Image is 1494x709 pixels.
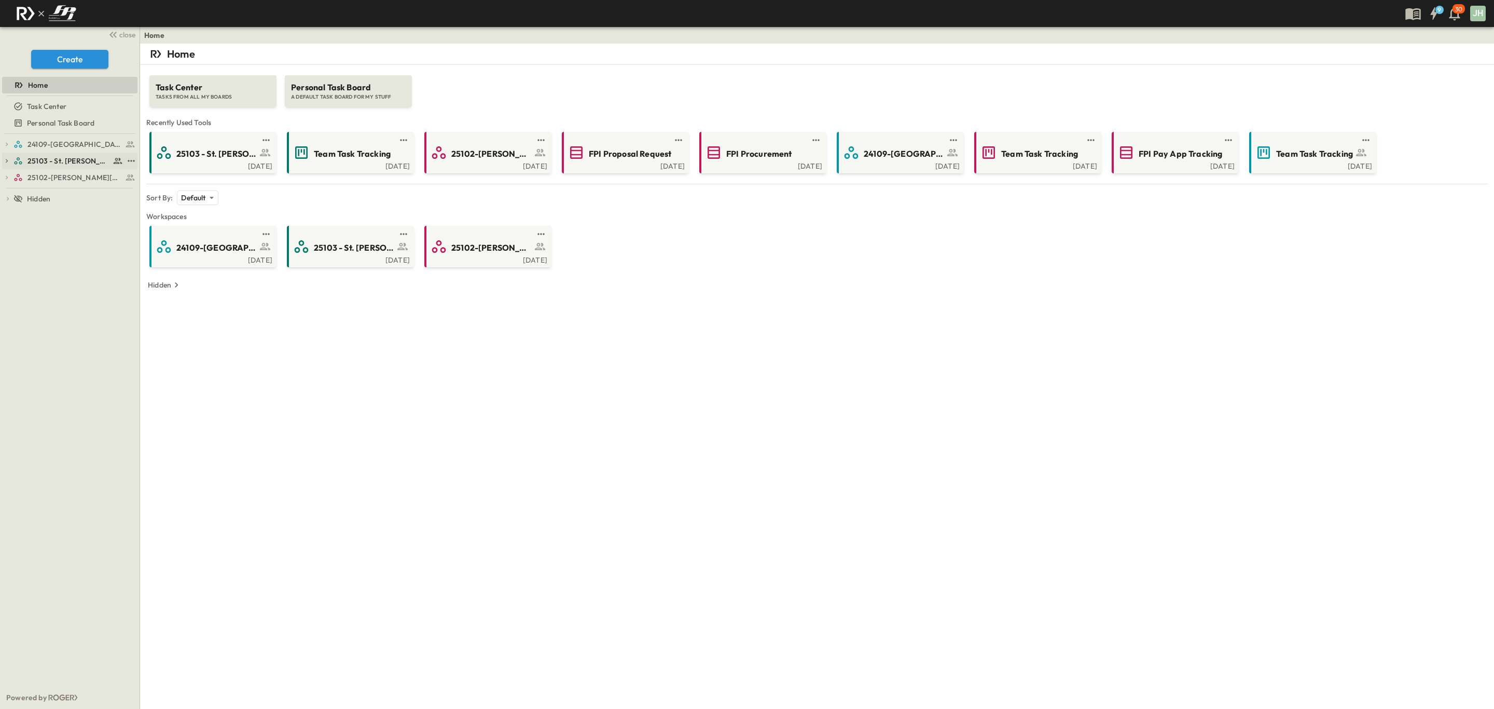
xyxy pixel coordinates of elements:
span: 25102-Christ The Redeemer Anglican Church [27,172,122,183]
button: test [125,155,137,167]
button: test [397,134,410,146]
span: 25103 - St. [PERSON_NAME] Phase 2 [314,242,394,254]
span: 25102-[PERSON_NAME][DEMOGRAPHIC_DATA][GEOGRAPHIC_DATA] [451,242,532,254]
div: 25102-Christ The Redeemer Anglican Churchtest [2,169,137,186]
button: JH [1469,5,1487,22]
button: test [260,228,272,240]
div: 24109-St. Teresa of Calcutta Parish Halltest [2,136,137,153]
p: Sort By: [146,193,173,203]
span: 25102-[PERSON_NAME][DEMOGRAPHIC_DATA][GEOGRAPHIC_DATA] [451,148,532,160]
a: Team Task Tracking [289,144,410,161]
nav: breadcrumbs [144,30,171,40]
a: [DATE] [151,255,272,263]
span: Team Task Tracking [1276,148,1353,160]
span: 25103 - St. [PERSON_NAME] Phase 2 [176,148,257,160]
span: A DEFAULT TASK BOARD FOR MY STUFF [291,93,406,101]
a: Team Task Tracking [1251,144,1372,161]
span: Team Task Tracking [314,148,391,160]
span: Hidden [27,194,50,204]
img: c8d7d1ed905e502e8f77bf7063faec64e13b34fdb1f2bdd94b0e311fc34f8000.png [12,3,80,24]
a: [DATE] [289,255,410,263]
span: FPI Proposal Request [589,148,671,160]
div: JH [1470,6,1486,21]
span: FPI Pay App Tracking [1139,148,1222,160]
a: FPI Proposal Request [564,144,685,161]
button: test [535,228,547,240]
span: Home [28,80,48,90]
div: 25103 - St. [PERSON_NAME] Phase 2test [2,153,137,169]
a: [DATE] [701,161,822,169]
p: Hidden [148,280,171,290]
span: FPI Procurement [726,148,792,160]
button: Hidden [144,278,186,292]
span: 24109-[GEOGRAPHIC_DATA][PERSON_NAME] [176,242,257,254]
p: Default [181,193,205,203]
span: Task Center [156,81,270,93]
a: [DATE] [1114,161,1235,169]
a: [DATE] [426,161,547,169]
p: 30 [1455,5,1462,13]
a: Personal Task BoardA DEFAULT TASK BOARD FOR MY STUFF [284,65,413,107]
a: Home [2,78,135,92]
a: Personal Task Board [2,116,135,130]
span: Personal Task Board [291,81,406,93]
div: Personal Task Boardtest [2,115,137,131]
a: [DATE] [839,161,960,169]
button: test [535,134,547,146]
span: Workspaces [146,211,1488,222]
a: Task CenterTASKS FROM ALL MY BOARDS [148,65,278,107]
a: [DATE] [564,161,685,169]
a: 24109-St. Teresa of Calcutta Parish Hall [13,137,135,152]
a: 25102-[PERSON_NAME][DEMOGRAPHIC_DATA][GEOGRAPHIC_DATA] [426,238,547,255]
button: test [397,228,410,240]
button: test [810,134,822,146]
a: 25103 - St. [PERSON_NAME] Phase 2 [13,154,123,168]
a: 25102-Christ The Redeemer Anglican Church [13,170,135,185]
button: close [104,27,137,42]
a: 24109-[GEOGRAPHIC_DATA][PERSON_NAME] [839,144,960,161]
span: 25103 - St. [PERSON_NAME] Phase 2 [27,156,110,166]
button: test [1222,134,1235,146]
button: test [947,134,960,146]
h6: 9 [1437,6,1441,14]
span: 24109-[GEOGRAPHIC_DATA][PERSON_NAME] [864,148,944,160]
a: 25103 - St. [PERSON_NAME] Phase 2 [289,238,410,255]
span: close [119,30,135,40]
button: test [260,134,272,146]
button: Create [31,50,108,69]
span: 24109-St. Teresa of Calcutta Parish Hall [27,139,122,149]
span: Task Center [27,101,66,112]
a: [DATE] [976,161,1097,169]
a: 24109-[GEOGRAPHIC_DATA][PERSON_NAME] [151,238,272,255]
a: [DATE] [1251,161,1372,169]
span: TASKS FROM ALL MY BOARDS [156,93,270,101]
a: FPI Pay App Tracking [1114,144,1235,161]
span: Team Task Tracking [1001,148,1078,160]
button: test [1360,134,1372,146]
a: FPI Procurement [701,144,822,161]
span: Personal Task Board [27,118,94,128]
button: test [672,134,685,146]
a: Team Task Tracking [976,144,1097,161]
a: Task Center [2,99,135,114]
p: Home [167,47,195,61]
a: 25103 - St. [PERSON_NAME] Phase 2 [151,144,272,161]
a: Home [144,30,164,40]
a: [DATE] [151,161,272,169]
a: [DATE] [426,255,547,263]
div: [DATE] [289,161,410,169]
span: Recently Used Tools [146,117,1488,128]
div: Default [177,190,218,205]
button: 9 [1423,4,1444,23]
